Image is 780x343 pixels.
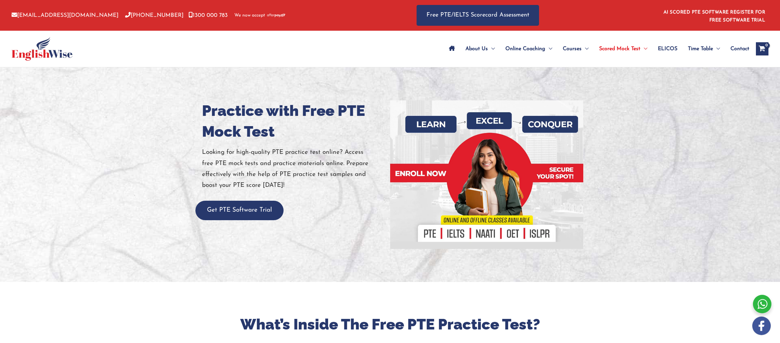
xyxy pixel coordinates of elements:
[563,37,582,60] span: Courses
[663,10,765,23] a: AI SCORED PTE SOFTWARE REGISTER FOR FREE SOFTWARE TRIAL
[444,37,749,60] nav: Site Navigation: Main Menu
[725,37,749,60] a: Contact
[500,37,558,60] a: Online CoachingMenu Toggle
[488,37,495,60] span: Menu Toggle
[505,37,545,60] span: Online Coaching
[756,42,768,55] a: View Shopping Cart, empty
[125,13,184,18] a: [PHONE_NUMBER]
[202,147,385,191] p: Looking for high-quality PTE practice test online? Access free PTE mock tests and practice materi...
[594,37,653,60] a: Scored Mock TestMenu Toggle
[683,37,725,60] a: Time TableMenu Toggle
[558,37,594,60] a: CoursesMenu Toggle
[267,14,285,17] img: Afterpay-Logo
[582,37,589,60] span: Menu Toggle
[202,100,385,142] h1: Practice with Free PTE Mock Test
[660,5,768,26] aside: Header Widget 1
[12,37,73,61] img: cropped-ew-logo
[713,37,720,60] span: Menu Toggle
[730,37,749,60] span: Contact
[202,315,578,334] h2: What’s Inside The Free PTE Practice Test?
[188,13,228,18] a: 1300 000 783
[465,37,488,60] span: About Us
[460,37,500,60] a: About UsMenu Toggle
[12,13,119,18] a: [EMAIL_ADDRESS][DOMAIN_NAME]
[417,5,539,26] a: Free PTE/IELTS Scorecard Assessment
[653,37,683,60] a: ELICOS
[234,12,265,19] span: We now accept
[195,201,284,220] button: Get PTE Software Trial
[545,37,552,60] span: Menu Toggle
[658,37,677,60] span: ELICOS
[599,37,640,60] span: Scored Mock Test
[195,207,284,213] a: Get PTE Software Trial
[640,37,647,60] span: Menu Toggle
[752,317,771,335] img: white-facebook.png
[688,37,713,60] span: Time Table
